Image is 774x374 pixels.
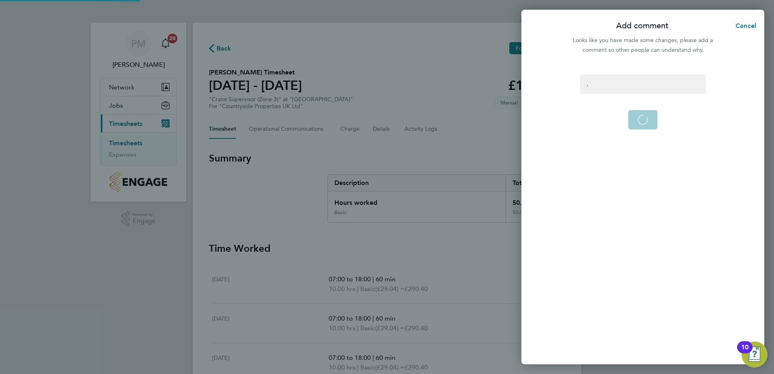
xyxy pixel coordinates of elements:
[742,342,768,368] button: Open Resource Center, 10 new notifications
[723,18,764,34] button: Cancel
[616,20,668,32] p: Add comment
[733,22,756,30] span: Cancel
[568,36,717,55] div: Looks like you have made some changes, please add a comment so other people can understand why.
[580,74,705,94] div: .
[741,347,748,358] div: 10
